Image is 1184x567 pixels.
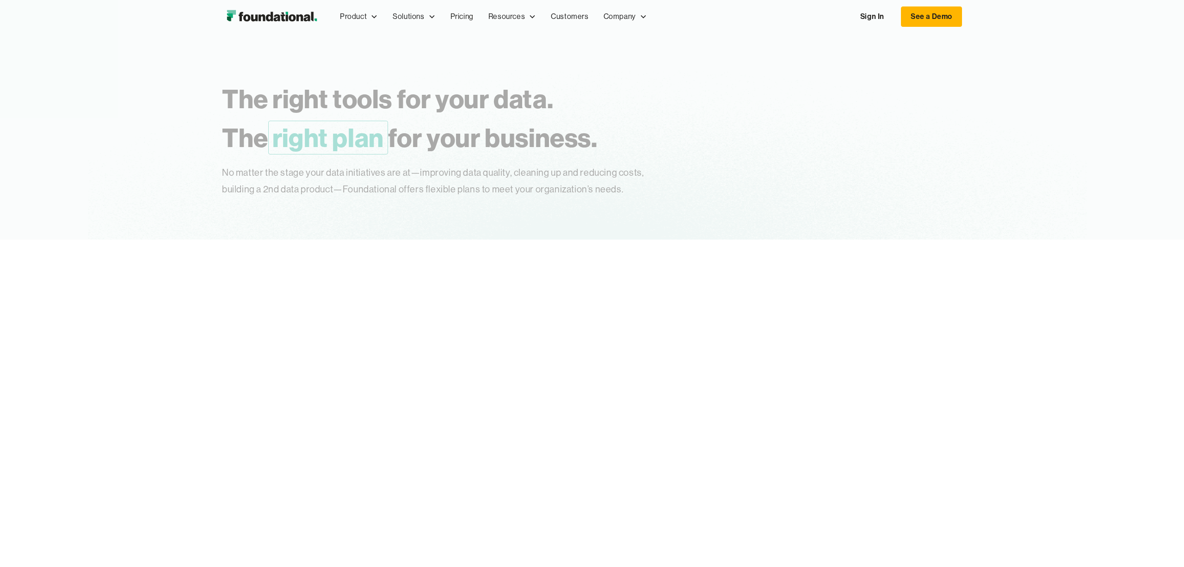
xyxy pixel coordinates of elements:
[443,1,481,32] a: Pricing
[222,7,321,26] img: Foundational Logo
[222,165,696,198] p: No matter the stage your data initiatives are at—improving data quality, cleaning up and reducing...
[543,1,596,32] a: Customers
[222,80,728,157] h1: The right tools for your data. The for your business.
[268,121,388,154] span: right plan
[393,11,424,23] div: Solutions
[851,7,894,26] a: Sign In
[222,7,321,26] a: home
[488,11,525,23] div: Resources
[901,6,962,27] a: See a Demo
[340,11,367,23] div: Product
[604,11,636,23] div: Company
[385,1,443,32] div: Solutions
[596,1,654,32] div: Company
[333,1,385,32] div: Product
[481,1,543,32] div: Resources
